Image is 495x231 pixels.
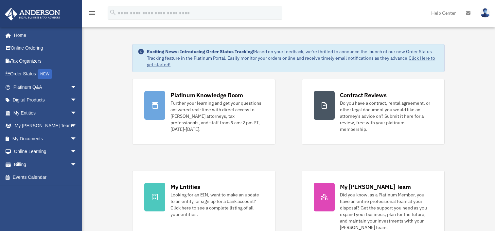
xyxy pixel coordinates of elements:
div: Based on your feedback, we're thrilled to announce the launch of our new Order Status Tracking fe... [147,48,439,68]
a: Digital Productsarrow_drop_down [5,94,87,107]
a: My Entitiesarrow_drop_down [5,106,87,119]
a: Contract Reviews Do you have a contract, rental agreement, or other legal document you would like... [302,79,445,145]
span: arrow_drop_down [70,158,83,171]
div: Contract Reviews [340,91,387,99]
span: arrow_drop_down [70,81,83,94]
div: Do you have a contract, rental agreement, or other legal document you would like an attorney's ad... [340,100,433,132]
div: Did you know, as a Platinum Member, you have an entire professional team at your disposal? Get th... [340,192,433,231]
div: Platinum Knowledge Room [170,91,243,99]
i: search [109,9,116,16]
div: NEW [38,69,52,79]
a: Order StatusNEW [5,68,87,81]
div: Looking for an EIN, want to make an update to an entity, or sign up for a bank account? Click her... [170,192,263,218]
i: menu [88,9,96,17]
a: Events Calendar [5,171,87,184]
a: Billingarrow_drop_down [5,158,87,171]
div: My [PERSON_NAME] Team [340,183,411,191]
a: Home [5,29,83,42]
img: User Pic [480,8,490,18]
span: arrow_drop_down [70,119,83,133]
span: arrow_drop_down [70,145,83,159]
a: My [PERSON_NAME] Teamarrow_drop_down [5,119,87,132]
span: arrow_drop_down [70,106,83,120]
a: Tax Organizers [5,54,87,68]
a: Online Ordering [5,42,87,55]
a: menu [88,11,96,17]
img: Anderson Advisors Platinum Portal [3,8,62,21]
a: Online Learningarrow_drop_down [5,145,87,158]
div: My Entities [170,183,200,191]
a: Platinum Q&Aarrow_drop_down [5,81,87,94]
a: Platinum Knowledge Room Further your learning and get your questions answered real-time with dire... [132,79,275,145]
span: arrow_drop_down [70,94,83,107]
span: arrow_drop_down [70,132,83,146]
div: Further your learning and get your questions answered real-time with direct access to [PERSON_NAM... [170,100,263,132]
strong: Exciting News: Introducing Order Status Tracking! [147,49,254,54]
a: Click Here to get started! [147,55,435,68]
a: My Documentsarrow_drop_down [5,132,87,145]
